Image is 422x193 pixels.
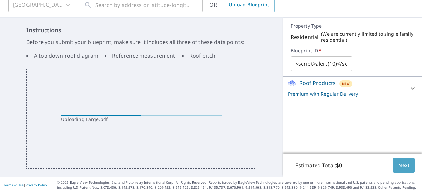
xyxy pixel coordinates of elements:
[61,116,222,123] div: Uploading Large.pdf
[288,79,417,97] div: Roof ProductsNewPremium with Regular Delivery
[288,90,405,97] p: Premium with Regular Delivery
[182,52,216,60] li: Roof pitch
[393,158,415,173] button: Next
[26,183,47,187] a: Privacy Policy
[105,52,175,60] li: Reference measurement
[26,26,256,35] h6: Instructions
[291,23,414,29] p: Property Type
[398,161,409,170] span: Next
[3,183,47,187] p: |
[291,48,414,54] label: Blueprint ID
[342,81,350,86] span: New
[26,52,98,60] li: A top down roof diagram
[299,79,336,87] p: Roof Products
[26,38,256,46] p: Before you submit your blueprint, make sure it includes all three of these data points:
[321,31,414,43] p: ( We are currently limited to single family residential )
[57,180,419,190] p: © 2025 Eagle View Technologies, Inc. and Pictometry International Corp. All Rights Reserved. Repo...
[229,1,269,9] span: Upload Blueprint
[290,158,347,173] p: Estimated Total: $0
[3,183,24,187] a: Terms of Use
[291,33,319,41] p: Residential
